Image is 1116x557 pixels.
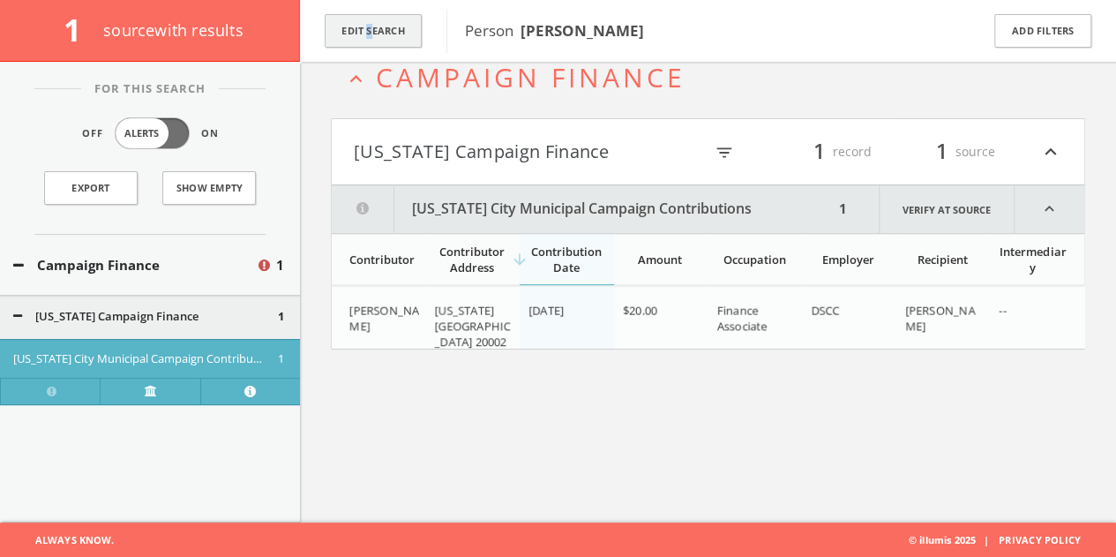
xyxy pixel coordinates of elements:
span: On [201,126,219,141]
div: Contribution Date [528,244,603,275]
a: Verify at source [879,185,1015,233]
span: [US_STATE][GEOGRAPHIC_DATA] 20002 [435,302,511,350]
span: For This Search [81,80,219,98]
span: [PERSON_NAME] [349,302,419,334]
div: record [766,137,872,167]
span: 1 [276,255,284,275]
span: Off [82,126,103,141]
i: expand_less [344,67,368,91]
a: Privacy Policy [999,533,1081,546]
div: 1 [834,185,852,233]
span: 1 [805,136,833,167]
button: Edit Search [325,14,422,49]
button: [US_STATE] Campaign Finance [13,308,278,326]
a: Verify at source [100,378,199,404]
div: Recipient [905,252,980,267]
div: Contributor [349,252,416,267]
span: DSCC [811,302,840,318]
i: expand_less [1015,185,1084,233]
button: expand_lessCampaign Finance [344,63,1085,92]
button: Show Empty [162,171,256,205]
span: $20.00 [623,302,657,318]
span: source with results [103,19,243,41]
span: 1 [928,136,955,167]
i: filter_list [715,143,734,162]
button: [US_STATE] Campaign Finance [354,137,703,167]
i: expand_less [1039,137,1062,167]
span: | [976,533,995,546]
b: [PERSON_NAME] [521,20,644,41]
div: Occupation [717,252,792,267]
span: [DATE] [528,302,564,318]
button: [US_STATE] City Municipal Campaign Contributions [332,185,834,233]
div: Contributor Address [435,244,510,275]
div: grid [332,286,1084,349]
span: Person [465,20,644,41]
span: [PERSON_NAME] [905,302,975,334]
span: 1 [278,308,284,326]
button: Campaign Finance [13,255,256,275]
button: [US_STATE] City Municipal Campaign Contributions [13,350,278,368]
button: Add Filters [994,14,1091,49]
span: -- [999,302,1006,318]
span: 1 [278,350,284,368]
div: Intermediary [999,244,1067,275]
span: Finance Associate [717,302,768,334]
div: Employer [811,252,886,267]
a: Export [44,171,138,205]
span: 1 [64,9,96,50]
span: Campaign Finance [376,59,685,95]
div: source [889,137,995,167]
div: Amount [623,252,698,267]
i: arrow_downward [511,251,528,268]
